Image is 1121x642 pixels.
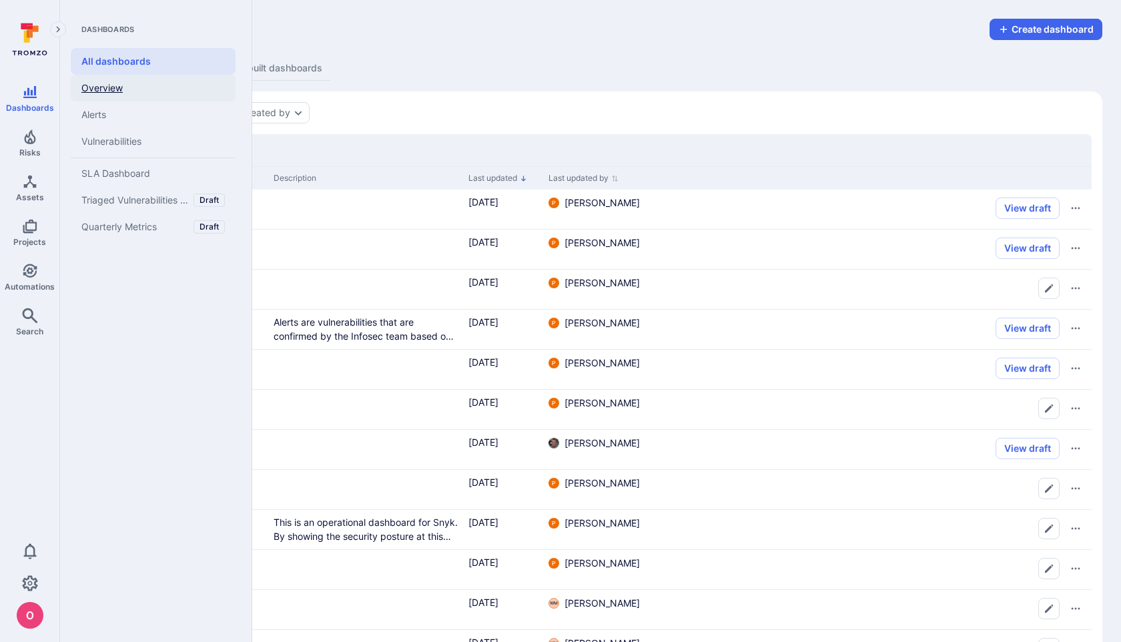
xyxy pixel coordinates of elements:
a: [PERSON_NAME] [548,396,640,410]
button: Expand dropdown [293,107,304,118]
img: ACg8ocICMCW9Gtmm-eRbQDunRucU07-w0qv-2qX63v-oG-s=s96-c [548,198,559,208]
span: [DATE] [468,517,498,528]
button: Row actions menu [1065,398,1086,419]
span: [DATE] [468,396,498,408]
a: [PERSON_NAME] [548,557,640,570]
div: Cell for Last updated [463,470,543,509]
span: [PERSON_NAME] [565,316,640,330]
img: ACg8ocICMCW9Gtmm-eRbQDunRucU07-w0qv-2qX63v-oG-s=s96-c [548,398,559,408]
span: [DATE] [468,276,498,288]
a: [PERSON_NAME] [548,316,640,330]
div: Cell for Last updated by [543,390,657,429]
span: [PERSON_NAME] [565,196,640,210]
div: Peter Baker [548,518,559,529]
div: Cell for [657,390,1092,429]
a: [PERSON_NAME] [548,196,640,210]
div: Cell for [657,470,1092,509]
a: [PERSON_NAME] [548,236,640,250]
button: Row actions menu [1065,278,1086,299]
div: Cell for Description [268,390,463,429]
div: Peter Baker [548,478,559,489]
button: Edit dashboard [1038,398,1060,419]
a: WM[PERSON_NAME] [548,597,640,610]
div: Cell for Description [268,310,463,349]
div: Cell for Last updated [463,350,543,389]
button: View draft [996,438,1060,459]
div: Cell for [657,350,1092,389]
span: [PERSON_NAME] [565,517,640,530]
div: Peter Baker [548,358,559,368]
p: Sorted by: Alphabetically (Z-A) [520,172,527,186]
img: ALm5wu3_3epfqOc2zaBqjsclvemVm_9MdChV1DPLCXkM=s96-c [548,438,559,448]
a: [PERSON_NAME] [548,476,640,490]
div: Cell for Last updated [463,390,543,429]
div: Cell for Last updated by [543,550,657,589]
div: Cell for Description [268,470,463,509]
div: Description [274,172,458,184]
div: Cell for Last updated [463,310,543,349]
a: [PERSON_NAME] [548,356,640,370]
button: Row actions menu [1065,358,1086,379]
a: Triaged Vulnerabilities with Jira Tickets [71,187,236,214]
span: [DATE] [468,476,498,488]
img: ACg8ocICMCW9Gtmm-eRbQDunRucU07-w0qv-2qX63v-oG-s=s96-c [548,318,559,328]
span: Projects [13,237,46,247]
div: Cell for [657,310,1092,349]
a: [PERSON_NAME] [548,517,640,530]
div: Cell for [657,190,1092,229]
a: Overview [71,75,236,101]
div: Cell for Last updated by [543,190,657,229]
div: Cell for Last updated by [543,590,657,629]
div: Cell for Last updated by [543,270,657,309]
a: SLA Dashboard [71,160,236,187]
img: ACg8ocICMCW9Gtmm-eRbQDunRucU07-w0qv-2qX63v-oG-s=s96-c [548,358,559,368]
div: Cell for Last updated by [543,350,657,389]
button: Edit dashboard [1038,518,1060,539]
a: [PERSON_NAME] [548,276,640,290]
div: This is an operational dashboard for Snyk. By showing the security posture at this point in time,... [274,515,458,543]
span: [PERSON_NAME] [565,356,640,370]
div: Cell for Last updated by [543,470,657,509]
i: Expand navigation menu [53,24,63,35]
a: Pre-built dashboards [221,56,330,81]
div: Cell for Last updated [463,430,543,469]
span: Search [16,326,43,336]
button: Created by [241,107,290,118]
span: [DATE] [468,356,498,368]
button: Create dashboard menu [990,19,1102,40]
div: Cell for Last updated [463,270,543,309]
img: ACg8ocJcCe-YbLxGm5tc0PuNRxmgP8aEm0RBXn6duO8aeMVK9zjHhw=s96-c [17,602,43,629]
span: Quarterly Metrics [81,221,157,233]
a: Vulnerabilities [71,128,236,155]
div: Draft [194,194,225,207]
div: Cell for Last updated [463,550,543,589]
div: Peter Baker [548,558,559,569]
button: View draft [996,318,1060,339]
span: Automations [5,282,55,292]
button: View draft [996,358,1060,379]
div: Cell for [657,550,1092,589]
a: Quarterly Metrics [71,214,236,240]
div: Draft [194,220,225,234]
button: Row actions menu [1065,198,1086,219]
div: Cell for Description [268,430,463,469]
div: Cell for Description [268,590,463,629]
span: [PERSON_NAME] [565,557,640,570]
div: Cell for Description [268,550,463,589]
span: [PERSON_NAME] [565,476,640,490]
div: Wasfi Momen [548,598,559,609]
span: [DATE] [468,236,498,248]
span: [DATE] [468,196,498,208]
div: Cell for Last updated [463,510,543,549]
div: Cell for [657,270,1092,309]
button: Row actions menu [1065,518,1086,539]
img: ACg8ocICMCW9Gtmm-eRbQDunRucU07-w0qv-2qX63v-oG-s=s96-c [548,278,559,288]
img: ACg8ocICMCW9Gtmm-eRbQDunRucU07-w0qv-2qX63v-oG-s=s96-c [548,518,559,529]
button: Edit dashboard [1038,558,1060,579]
div: Cell for Description [268,350,463,389]
div: Cell for Description [268,510,463,549]
button: Row actions menu [1065,478,1086,499]
button: Sort by Last updated by [548,173,619,184]
button: View draft [996,198,1060,219]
